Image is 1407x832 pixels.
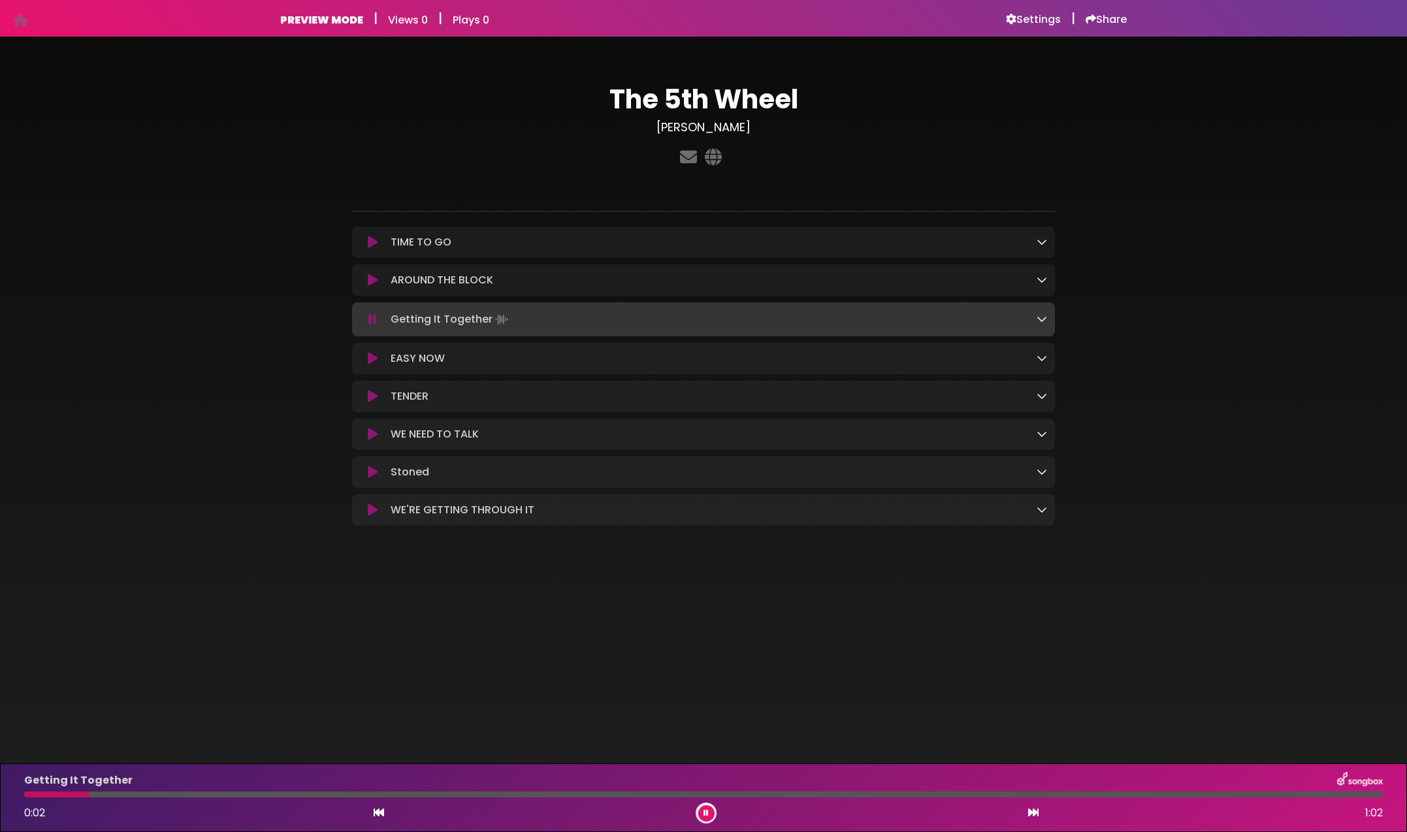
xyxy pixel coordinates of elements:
a: Settings [1006,13,1061,26]
p: AROUND THE BLOCK [391,272,493,288]
h3: [PERSON_NAME] [352,120,1055,135]
p: TIME TO GO [391,234,451,250]
p: TENDER [391,389,429,404]
h6: Views 0 [388,14,428,26]
a: Share [1086,13,1127,26]
p: WE NEED TO TALK [391,426,479,442]
h1: The 5th Wheel [352,84,1055,115]
img: waveform4.gif [493,310,511,328]
h5: | [1071,10,1075,26]
p: Getting It Together [391,310,511,328]
p: WE'RE GETTING THROUGH IT [391,502,534,518]
h6: PREVIEW MODE [280,14,363,26]
h6: Plays 0 [453,14,489,26]
h5: | [438,10,442,26]
h5: | [374,10,378,26]
p: EASY NOW [391,351,445,366]
p: Stoned [391,464,429,480]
